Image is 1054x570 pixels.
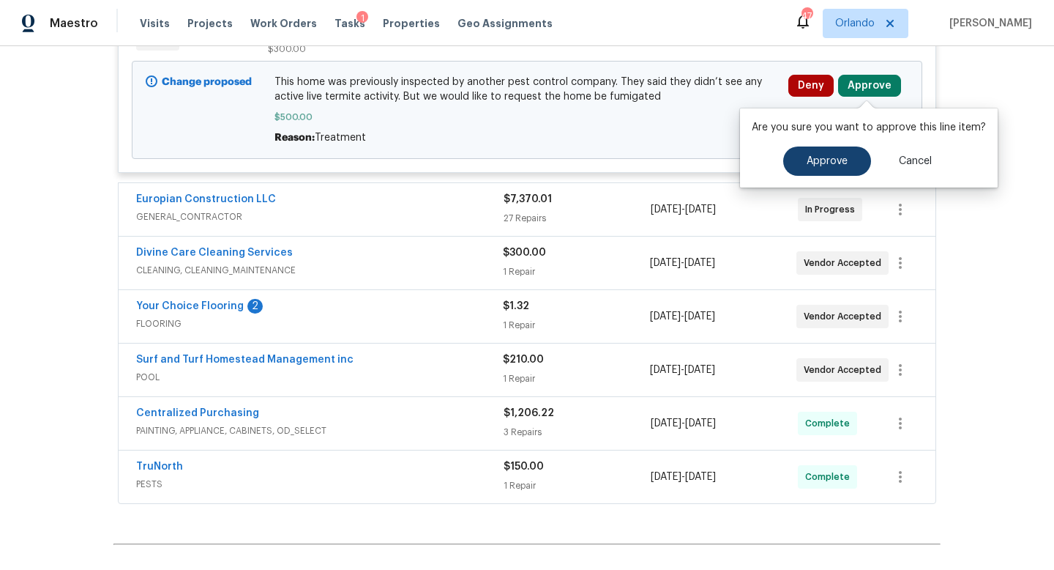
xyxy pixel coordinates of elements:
[650,363,715,377] span: -
[383,16,440,31] span: Properties
[136,248,293,258] a: Divine Care Cleaning Services
[136,263,503,278] span: CLEANING, CLEANING_MAINTENANCE
[315,133,366,143] span: Treatment
[651,202,716,217] span: -
[651,472,681,482] span: [DATE]
[503,248,546,258] span: $300.00
[752,120,986,135] p: Are you sure you want to approve this line item?
[136,194,276,204] a: Europian Construction LLC
[187,16,233,31] span: Projects
[875,147,955,176] button: Cancel
[136,317,503,331] span: FLOORING
[504,425,651,440] div: 3 Repairs
[684,311,715,322] span: [DATE]
[136,477,504,492] span: PESTS
[503,371,649,386] div: 1 Repair
[684,258,715,268] span: [DATE]
[804,309,887,324] span: Vendor Accepted
[503,355,544,365] span: $210.00
[685,472,716,482] span: [DATE]
[504,408,554,418] span: $1,206.22
[274,110,780,125] span: $500.00
[651,418,681,429] span: [DATE]
[650,258,681,268] span: [DATE]
[503,264,649,279] div: 1 Repair
[503,318,649,333] div: 1 Repair
[250,16,317,31] span: Work Orders
[804,363,887,377] span: Vendor Accepted
[274,133,315,143] span: Reason:
[504,462,544,472] span: $150.00
[136,423,504,438] span: PAINTING, APPLIANCE, CABINETS, OD_SELECT
[838,75,901,97] button: Approve
[650,309,715,324] span: -
[162,77,252,87] b: Change proposed
[650,256,715,270] span: -
[503,301,529,311] span: $1.32
[788,75,834,97] button: Deny
[136,355,354,365] a: Surf and Turf Homestead Management inc
[805,416,856,431] span: Complete
[685,204,716,215] span: [DATE]
[805,202,861,217] span: In Progress
[650,365,681,375] span: [DATE]
[783,147,871,176] button: Approve
[651,470,716,484] span: -
[807,156,848,167] span: Approve
[835,16,875,31] span: Orlando
[334,18,365,29] span: Tasks
[136,462,183,472] a: TruNorth
[943,16,1032,31] span: [PERSON_NAME]
[651,416,716,431] span: -
[136,370,503,385] span: POOL
[684,365,715,375] span: [DATE]
[504,478,651,493] div: 1 Repair
[651,204,681,215] span: [DATE]
[136,210,504,224] span: GENERAL_CONTRACTOR
[504,194,552,204] span: $7,370.01
[50,16,98,31] span: Maestro
[140,16,170,31] span: Visits
[356,11,368,26] div: 1
[136,408,259,418] a: Centralized Purchasing
[685,418,716,429] span: [DATE]
[457,16,553,31] span: Geo Assignments
[801,9,812,23] div: 47
[804,256,887,270] span: Vendor Accepted
[268,45,306,53] span: $300.00
[274,75,780,104] span: This home was previously inspected by another pest control company. They said they didn’t see any...
[805,470,856,484] span: Complete
[650,311,681,322] span: [DATE]
[899,156,932,167] span: Cancel
[504,211,651,226] div: 27 Repairs
[136,301,244,311] a: Your Choice Flooring
[247,299,263,314] div: 2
